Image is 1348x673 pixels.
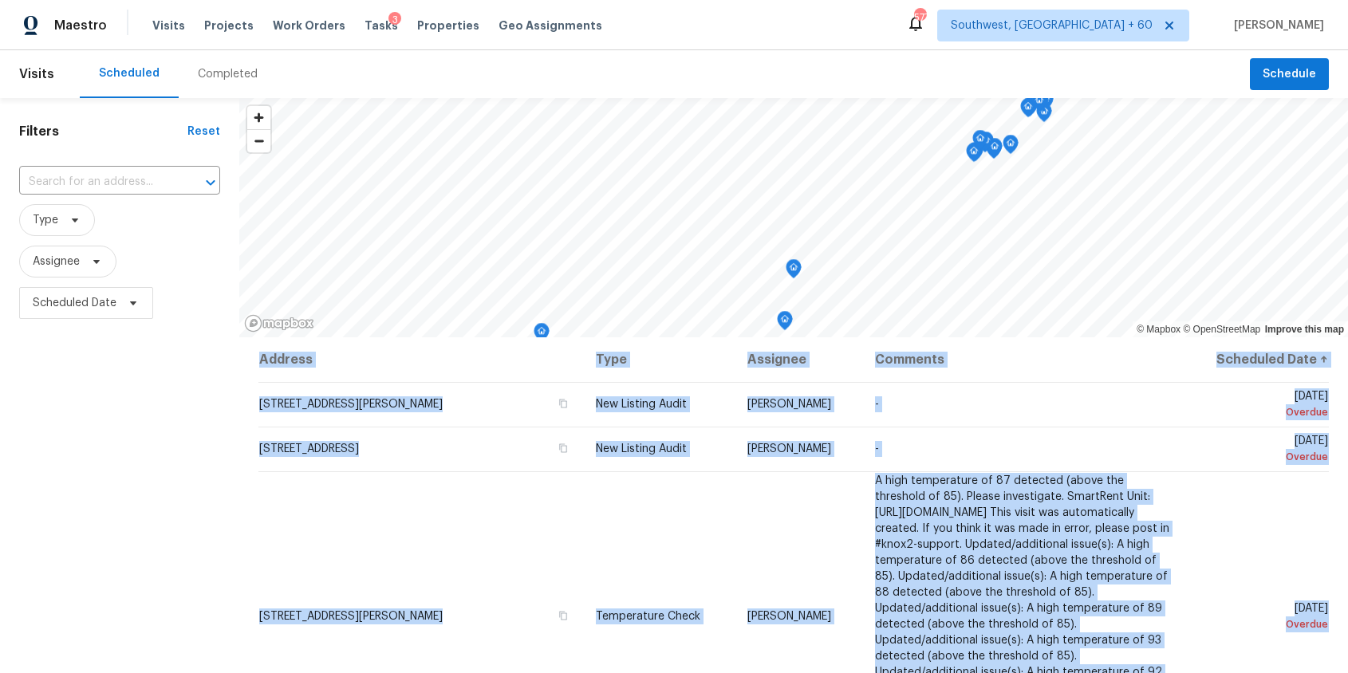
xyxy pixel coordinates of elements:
[1196,435,1328,465] span: [DATE]
[556,608,570,623] button: Copy Address
[247,106,270,129] button: Zoom in
[247,130,270,152] span: Zoom out
[862,337,1184,382] th: Comments
[199,171,222,194] button: Open
[596,399,687,410] span: New Listing Audit
[735,337,861,382] th: Assignee
[1183,324,1260,335] a: OpenStreetMap
[247,129,270,152] button: Zoom out
[556,396,570,411] button: Copy Address
[747,399,831,410] span: [PERSON_NAME]
[914,10,925,26] div: 577
[1228,18,1324,33] span: [PERSON_NAME]
[33,212,58,228] span: Type
[747,443,831,455] span: [PERSON_NAME]
[258,337,583,382] th: Address
[204,18,254,33] span: Projects
[417,18,479,33] span: Properties
[972,130,988,155] div: Map marker
[152,18,185,33] span: Visits
[1196,404,1328,420] div: Overdue
[273,18,345,33] span: Work Orders
[19,170,175,195] input: Search for an address...
[1137,324,1180,335] a: Mapbox
[1020,98,1036,123] div: Map marker
[198,66,258,82] div: Completed
[239,98,1348,337] canvas: Map
[596,611,700,622] span: Temperature Check
[534,323,550,348] div: Map marker
[99,65,160,81] div: Scheduled
[1265,324,1344,335] a: Improve this map
[1196,391,1328,420] span: [DATE]
[1031,92,1047,116] div: Map marker
[556,441,570,455] button: Copy Address
[747,611,831,622] span: [PERSON_NAME]
[987,138,1003,163] div: Map marker
[1027,89,1043,114] div: Map marker
[244,314,314,333] a: Mapbox homepage
[786,259,802,284] div: Map marker
[1183,337,1329,382] th: Scheduled Date ↑
[259,399,443,410] span: [STREET_ADDRESS][PERSON_NAME]
[499,18,602,33] span: Geo Assignments
[259,611,443,622] span: [STREET_ADDRESS][PERSON_NAME]
[583,337,735,382] th: Type
[388,12,401,28] div: 3
[33,254,80,270] span: Assignee
[1003,135,1019,159] div: Map marker
[968,142,983,167] div: Map marker
[951,18,1153,33] span: Southwest, [GEOGRAPHIC_DATA] + 60
[966,143,982,167] div: Map marker
[1263,65,1316,85] span: Schedule
[19,57,54,92] span: Visits
[365,20,398,31] span: Tasks
[1196,616,1328,632] div: Overdue
[187,124,220,140] div: Reset
[875,443,879,455] span: -
[1196,449,1328,465] div: Overdue
[1250,58,1329,91] button: Schedule
[19,124,187,140] h1: Filters
[777,311,793,336] div: Map marker
[33,295,116,311] span: Scheduled Date
[596,443,687,455] span: New Listing Audit
[259,443,359,455] span: [STREET_ADDRESS]
[54,18,107,33] span: Maestro
[875,399,879,410] span: -
[1196,603,1328,632] span: [DATE]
